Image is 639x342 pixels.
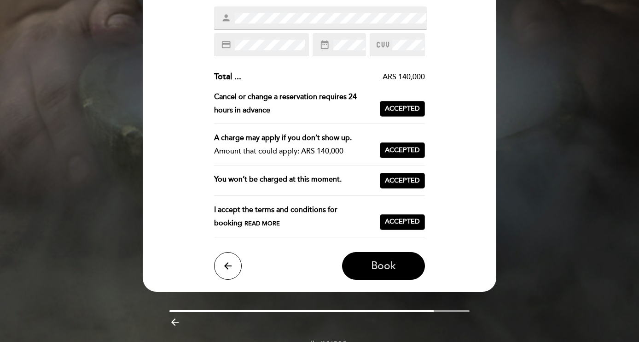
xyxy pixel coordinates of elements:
div: A charge may apply if you don’t show up. [214,131,373,145]
i: arrow_backward [169,317,180,328]
button: Book [342,252,425,280]
button: arrow_back [214,252,242,280]
div: Cancel or change a reservation requires 24 hours in advance [214,90,380,117]
button: Accepted [380,173,425,189]
i: arrow_back [222,260,233,271]
button: Accepted [380,142,425,158]
div: Amount that could apply: ARS 140,000 [214,145,373,158]
div: You won’t be charged at this moment. [214,173,380,189]
span: Accepted [385,217,420,227]
div: I accept the terms and conditions for booking [214,203,380,230]
button: Accepted [380,214,425,230]
span: Read more [244,220,280,227]
span: Accepted [385,104,420,114]
i: person [221,13,231,23]
span: Total ... [214,71,241,82]
button: Accepted [380,101,425,117]
span: Accepted [385,146,420,155]
i: credit_card [221,40,231,50]
div: ARS 140,000 [241,72,425,83]
span: Book [371,259,396,272]
i: date_range [319,40,330,50]
span: Accepted [385,176,420,186]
